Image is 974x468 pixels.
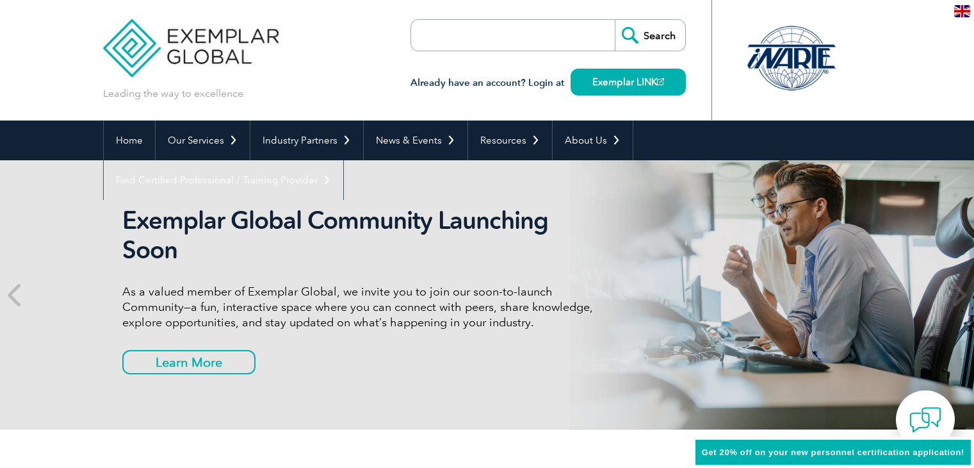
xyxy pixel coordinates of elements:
[615,20,685,51] input: Search
[156,121,250,160] a: Our Services
[468,121,552,160] a: Resources
[250,121,363,160] a: Industry Partners
[702,447,964,457] span: Get 20% off on your new personnel certification application!
[410,75,686,91] h3: Already have an account? Login at
[122,350,256,374] a: Learn More
[571,69,686,96] a: Exemplar LINK
[104,160,343,200] a: Find Certified Professional / Training Provider
[103,87,243,101] p: Leading the way to excellence
[909,404,941,436] img: contact-chat.png
[553,121,633,160] a: About Us
[364,121,467,160] a: News & Events
[657,78,664,85] img: open_square.png
[104,121,155,160] a: Home
[122,284,603,330] p: As a valued member of Exemplar Global, we invite you to join our soon-to-launch Community—a fun, ...
[954,5,970,17] img: en
[122,206,603,265] h2: Exemplar Global Community Launching Soon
